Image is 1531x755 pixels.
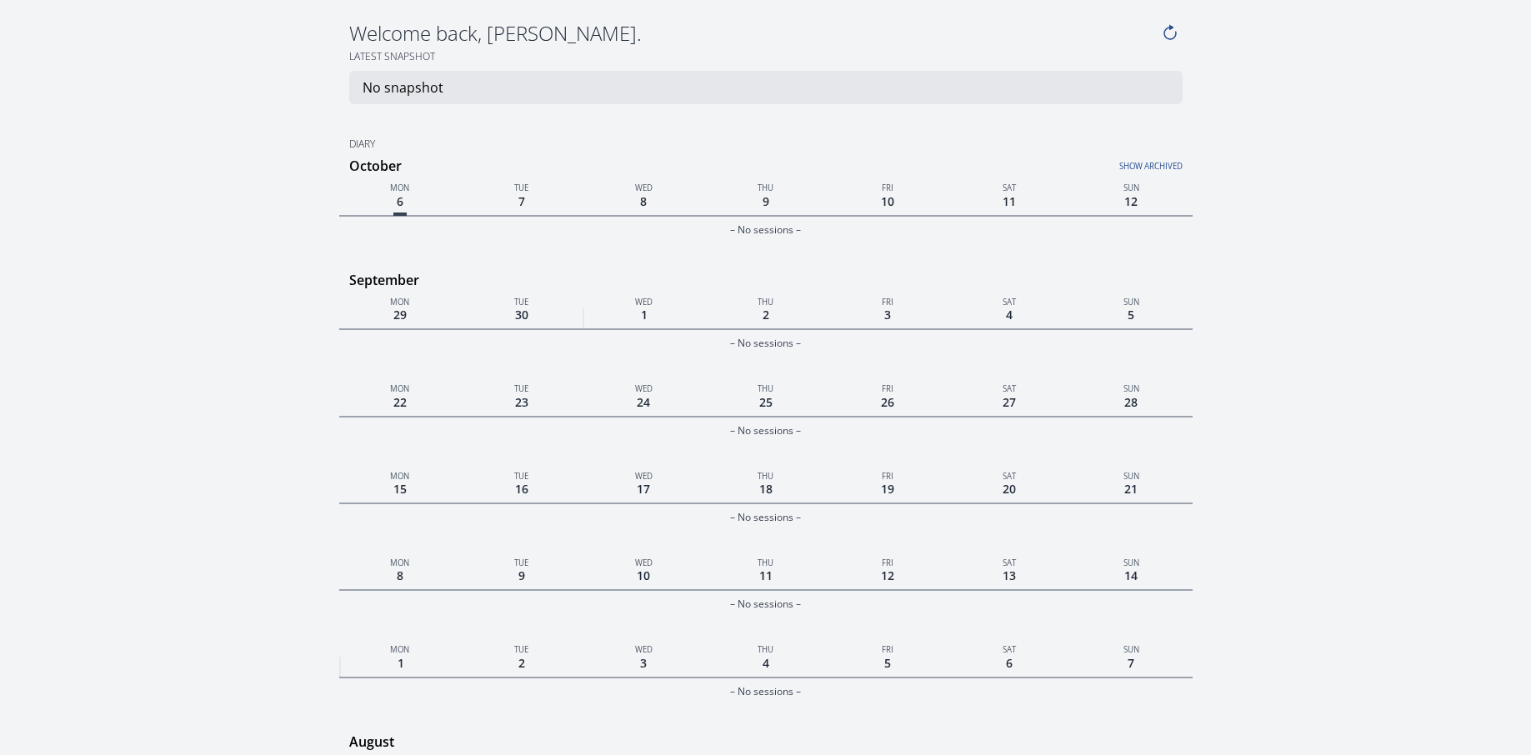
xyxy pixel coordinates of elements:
span: 6 [393,190,407,216]
h2: Latest snapshot [339,50,1193,64]
p: Wed [583,641,704,656]
p: Wed [583,467,704,482]
h3: September [349,267,1193,293]
p: Sun [1070,293,1192,308]
span: 16 [512,477,532,500]
p: Sun [1070,554,1192,569]
p: Thu [704,293,826,308]
span: 12 [878,564,898,587]
div: – No sessions – [339,594,1193,614]
p: Sun [1070,380,1192,395]
p: Mon [339,179,461,194]
span: 1 [394,652,408,674]
span: 14 [1121,564,1141,587]
p: Wed [583,179,704,194]
p: Tue [461,641,583,656]
span: 15 [390,477,410,500]
span: 4 [1003,303,1016,326]
span: 12 [1121,190,1141,212]
span: 9 [759,190,773,212]
p: Thu [704,467,826,482]
div: – No sessions – [339,507,1193,527]
p: Wed [583,554,704,569]
p: Fri [827,641,948,656]
p: Mon [339,467,461,482]
p: No snapshot [363,77,443,97]
p: Wed [583,380,704,395]
span: 5 [1124,303,1138,326]
span: 28 [1121,391,1141,413]
p: Thu [704,641,826,656]
p: Mon [339,554,461,569]
p: Tue [461,293,583,308]
span: 22 [390,391,410,413]
span: 25 [756,391,776,413]
p: Fri [827,293,948,308]
span: 11 [999,190,1019,212]
p: Sat [948,380,1070,395]
p: Sat [948,179,1070,194]
p: Wed [583,293,704,308]
p: Tue [461,179,583,194]
p: Sun [1070,179,1192,194]
span: 6 [1003,652,1016,674]
p: Tue [461,467,583,482]
p: Fri [827,179,948,194]
div: – No sessions – [339,333,1193,353]
p: Sat [948,467,1070,482]
span: 19 [878,477,898,500]
span: 8 [393,564,407,587]
span: 30 [512,303,532,326]
p: Sat [948,641,1070,656]
p: Fri [827,554,948,569]
h3: August [349,728,1193,755]
p: Sat [948,554,1070,569]
p: Sun [1070,641,1192,656]
p: Thu [704,380,826,395]
h4: Welcome back, [PERSON_NAME]. [349,20,1158,47]
a: Show archived [898,151,1182,172]
span: 4 [759,652,773,674]
span: 27 [999,391,1019,413]
p: Thu [704,554,826,569]
p: Tue [461,554,583,569]
p: Mon [339,380,461,395]
span: 7 [515,190,528,212]
h3: October [349,152,1193,179]
span: 2 [759,303,773,326]
div: – No sessions – [339,220,1193,240]
span: 2 [515,652,528,674]
div: – No sessions – [339,421,1193,441]
p: Sun [1070,467,1192,482]
h2: Diary [339,137,1193,152]
span: 8 [637,190,650,212]
span: 9 [515,564,528,587]
span: 5 [881,652,894,674]
span: 3 [881,303,894,326]
p: Fri [827,467,948,482]
span: 18 [756,477,776,500]
p: Mon [339,641,461,656]
p: Fri [827,380,948,395]
p: Thu [704,179,826,194]
p: Mon [339,293,461,308]
p: Tue [461,380,583,395]
span: 11 [756,564,776,587]
span: 21 [1121,477,1141,500]
span: 17 [633,477,653,500]
span: 3 [637,652,650,674]
span: 10 [878,190,898,212]
p: Sat [948,293,1070,308]
div: – No sessions – [339,682,1193,702]
span: 1 [638,303,651,326]
span: 23 [512,391,532,413]
span: 13 [999,564,1019,587]
span: 26 [878,391,898,413]
span: 29 [390,303,410,326]
span: 7 [1124,652,1138,674]
span: 20 [999,477,1019,500]
span: 10 [633,564,653,587]
span: 24 [633,391,653,413]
